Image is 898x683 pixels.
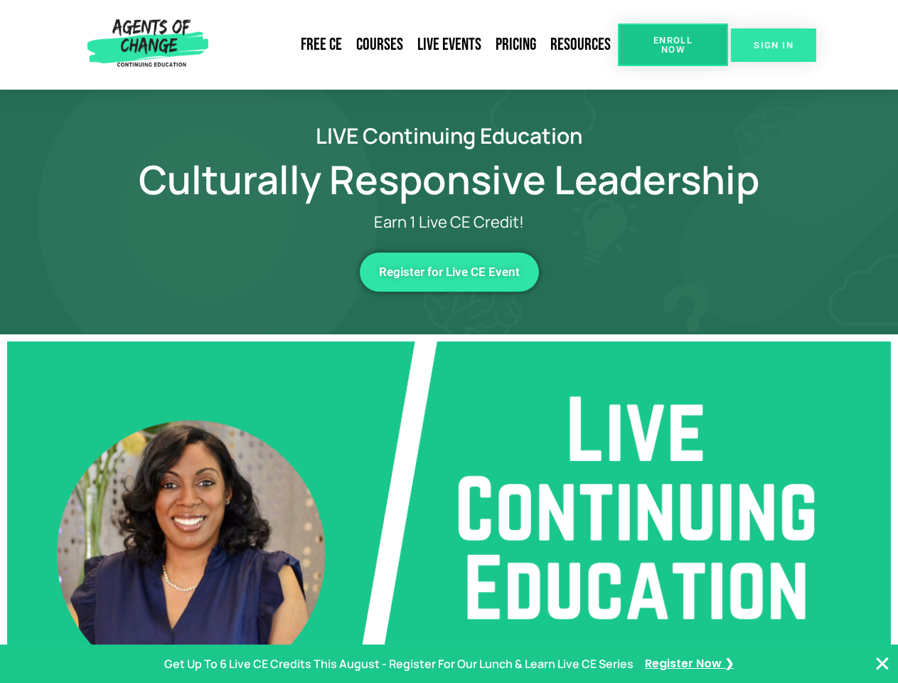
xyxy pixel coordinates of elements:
[641,36,705,54] span: Enroll Now
[488,28,543,61] a: Pricing
[543,28,618,61] a: Resources
[645,654,734,674] a: Register Now ❯
[294,28,349,61] a: Free CE
[360,253,539,292] a: Register for Live CE Event
[44,160,855,199] h1: Culturally Responsive Leadership
[349,28,410,61] a: Courses
[101,213,798,231] p: Earn 1 Live CE Credit!
[618,23,728,66] a: Enroll Now
[731,28,816,62] a: SIGN IN
[44,125,855,146] h2: LIVE Continuing Education
[164,654,634,674] p: Get Up To 6 Live CE Credits This August - Register For Our Lunch & Learn Live CE Series
[754,41,793,50] span: SIGN IN
[874,655,891,672] button: Close Banner
[379,266,520,278] span: Register for Live CE Event
[214,28,618,61] nav: Menu
[410,28,488,61] a: Live Events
